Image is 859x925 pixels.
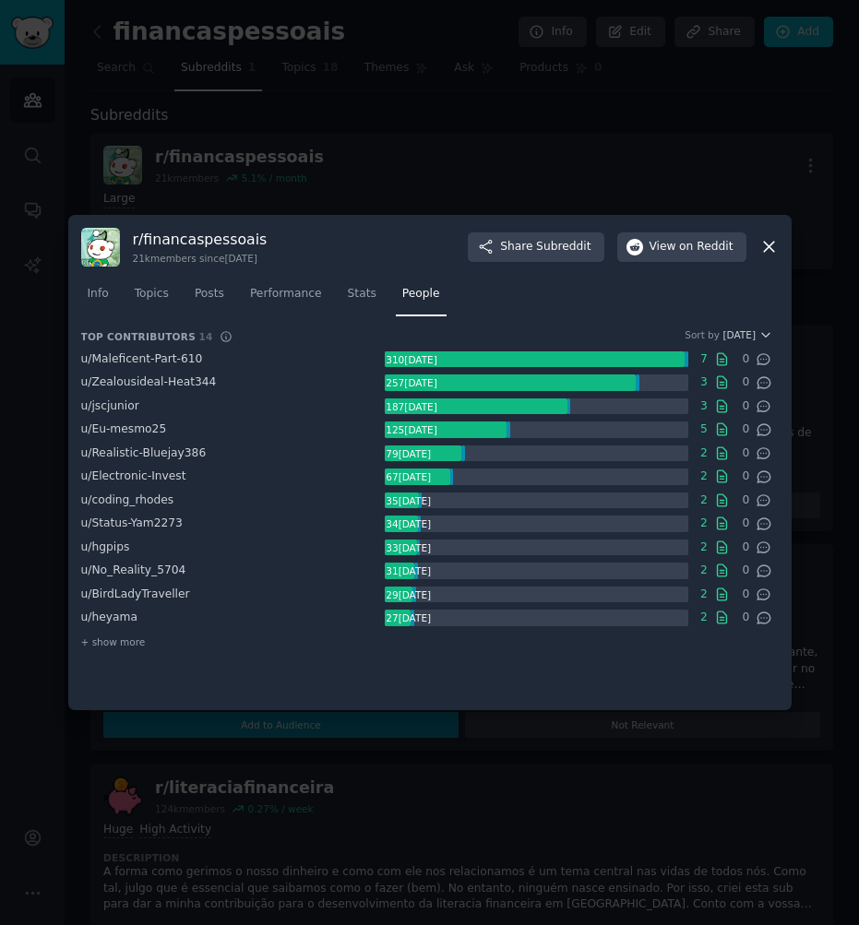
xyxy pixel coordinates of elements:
[385,468,433,485] div: 67 [DATE]
[81,228,120,267] img: financaspessoais
[81,422,167,435] span: u/ Eu-mesmo25
[88,286,109,302] span: Info
[736,398,756,415] span: 0
[81,375,217,388] span: u/ Zealousideal-Heat344
[128,279,175,317] a: Topics
[135,286,169,302] span: Topics
[341,279,383,317] a: Stats
[736,468,756,485] span: 0
[396,279,447,317] a: People
[679,239,733,255] span: on Reddit
[385,516,433,532] div: 34 [DATE]
[385,492,433,509] div: 35 [DATE]
[722,328,756,341] span: [DATE]
[385,610,433,626] div: 27 [DATE]
[695,516,714,532] span: 2
[188,279,231,317] a: Posts
[81,516,183,529] span: u/ Status-Yam2273
[736,492,756,509] span: 0
[81,399,139,412] span: u/ jscjunior
[468,232,603,262] button: ShareSubreddit
[385,563,433,579] div: 31 [DATE]
[385,398,439,415] div: 187 [DATE]
[736,445,756,462] span: 0
[617,232,746,262] button: Viewon Reddit
[695,351,714,368] span: 7
[736,421,756,438] span: 0
[81,330,213,343] h3: Top Contributors
[81,611,137,623] span: u/ heyama
[685,328,720,341] div: Sort by
[695,492,714,509] span: 2
[536,239,591,255] span: Subreddit
[198,331,212,342] span: 14
[722,328,771,341] button: [DATE]
[348,286,376,302] span: Stats
[402,286,440,302] span: People
[736,351,756,368] span: 0
[244,279,328,317] a: Performance
[500,239,591,255] span: Share
[250,286,322,302] span: Performance
[695,540,714,556] span: 2
[736,516,756,532] span: 0
[736,587,756,603] span: 0
[736,610,756,626] span: 0
[695,445,714,462] span: 2
[695,374,714,391] span: 3
[385,421,439,438] div: 125 [DATE]
[81,469,186,482] span: u/ Electronic-Invest
[695,421,714,438] span: 5
[650,239,734,255] span: View
[81,279,115,317] a: Info
[385,587,433,603] div: 29 [DATE]
[195,286,224,302] span: Posts
[695,398,714,415] span: 3
[81,563,186,576] span: u/ No_Reality_5704
[81,493,174,506] span: u/ coding_rhodes
[385,540,433,556] div: 33 [DATE]
[695,610,714,626] span: 2
[736,563,756,579] span: 0
[81,352,203,365] span: u/ Maleficent-Part-610
[695,468,714,485] span: 2
[133,230,268,249] h3: r/ financaspessoais
[385,445,433,462] div: 79 [DATE]
[81,540,130,553] span: u/ hgpips
[695,587,714,603] span: 2
[385,351,439,368] div: 310 [DATE]
[81,635,146,648] span: + show more
[736,374,756,391] span: 0
[695,563,714,579] span: 2
[736,540,756,556] span: 0
[81,587,190,600] span: u/ BirdLadyTraveller
[81,446,207,459] span: u/ Realistic-Bluejay386
[385,374,439,391] div: 257 [DATE]
[133,252,268,265] div: 21k members since [DATE]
